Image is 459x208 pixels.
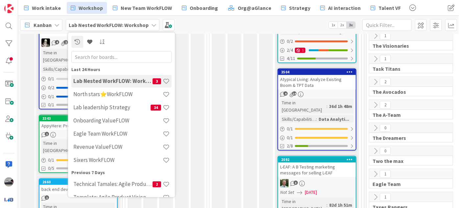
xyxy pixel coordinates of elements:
h4: Lab Nested WorkFLOW: Workshop [73,78,153,84]
span: 1 [380,170,391,178]
span: 0 / 1 [48,157,54,164]
span: 2 [64,40,68,44]
img: Visit kanbanzone.com [4,4,13,13]
span: 0 / 1 [287,125,293,132]
a: Onboarding [178,2,222,14]
div: 2/41 [278,46,356,54]
a: Org@aGlance [224,2,275,14]
a: AI interaction [316,2,365,14]
span: Strategy [289,4,310,12]
div: Previous 7 Days [71,169,172,176]
h4: Lab leadership Strategy [73,104,151,111]
span: 34 [151,104,161,110]
h4: Sixers WorkFLOW [73,157,163,163]
div: 3343 [42,116,117,121]
div: 0/2 [39,84,117,92]
span: : [316,116,317,123]
div: Time in [GEOGRAPHIC_DATA] [41,140,85,154]
span: 2 [153,181,161,187]
img: avatar [4,195,13,204]
a: Strategy [277,2,314,14]
div: Time in [GEOGRAPHIC_DATA] [41,49,96,64]
span: Onboarding [190,4,218,12]
span: The Visionaries [373,42,445,49]
div: 36d 1h 48m [327,103,354,110]
div: 3504 [281,70,356,74]
span: 1 [45,132,49,136]
span: 2x [338,22,347,28]
h4: Revenue ValueFLOW [73,143,163,150]
h4: Technical Tamales: Agile Product Vision [73,181,153,187]
a: Workshop [67,2,107,14]
span: The Dreamers [373,135,445,141]
a: Work intake [20,2,65,14]
img: jB [4,177,13,187]
span: 1 [380,32,391,40]
a: 3343AppyHere: Project Costing ToolTime in [GEOGRAPHIC_DATA]:156d 6h 51m0/10/5 [39,115,118,173]
span: 0 [380,124,391,132]
img: WS [41,39,50,47]
input: Search for boards... [71,51,172,63]
b: Lab Nested WorkFLOW: Workshop [69,22,149,28]
span: 3x [347,22,355,28]
span: New Team WorkFLOW [121,4,172,12]
span: Workshop [79,4,103,12]
div: L-EAF: A B Testing marketing messages for selling L-EAF [278,163,356,177]
span: 4/11 [287,55,295,62]
h4: North stars⭐WorkFLOW [73,91,163,97]
div: 2092 [281,157,356,162]
a: New Team WorkFLOW [109,2,176,14]
span: 1 [380,193,391,201]
div: Skills/Capabilities [41,65,77,73]
span: 2/8 [287,143,293,149]
div: Skills/Capabilities [280,116,316,123]
span: 0 / 2 [48,84,54,91]
span: Work intake [32,4,61,12]
span: 0/5 [48,165,54,172]
div: 3504Atypical Living: Analyze Existing Boom & TPT Data [278,69,356,90]
span: 4 [55,40,59,44]
span: 0 / 1 [48,93,54,100]
img: SH [280,179,289,188]
div: 3504 [278,69,356,75]
h4: Eagle Team WorkFLOW [73,130,163,137]
span: 0 / 1 [48,75,54,82]
span: 1 [380,55,391,63]
span: Eagle Team [373,181,445,187]
div: 0/1 [278,125,356,133]
div: Last 24 Hours [71,66,172,73]
h4: Onboarding ValueFLOW [73,117,163,124]
span: 1x [329,22,338,28]
div: 2092 [278,157,356,163]
span: Org@aGlance [238,4,271,12]
span: : [326,103,327,110]
i: Not Set [280,189,294,195]
div: 0/2 [278,37,356,45]
input: Quick Filter... [362,19,412,31]
div: Time in [GEOGRAPHIC_DATA] [280,99,326,114]
span: The A-Team [373,112,445,118]
span: 4 [283,91,288,96]
div: 2092L-EAF: A B Testing marketing messages for selling L-EAF [278,157,356,177]
div: 3343AppyHere: Project Costing Tool [39,116,117,130]
div: 0/1 [39,92,117,101]
div: SH [278,179,356,188]
span: AI interaction [328,4,361,12]
div: 0/1 [39,156,117,164]
span: 1 [45,195,49,200]
span: 2 [380,101,391,109]
div: back end dev work-- java scripting, [39,185,117,194]
a: Talent VF [367,2,405,14]
span: 14 [292,91,297,96]
div: 2660 [42,180,117,184]
h4: Template: Agile Product Vision [73,194,163,200]
span: Kanban [34,21,52,29]
div: AppyHere: Project Costing Tool [39,121,117,130]
span: Two the max [373,158,445,164]
div: Atypical Living: Analyze Existing Boom & TPT Data [278,75,356,90]
span: 2 / 4 [287,47,293,54]
span: Task Titans [373,65,445,72]
span: [DATE] [305,189,317,196]
span: Talent VF [378,4,401,12]
div: 1 [295,48,305,53]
